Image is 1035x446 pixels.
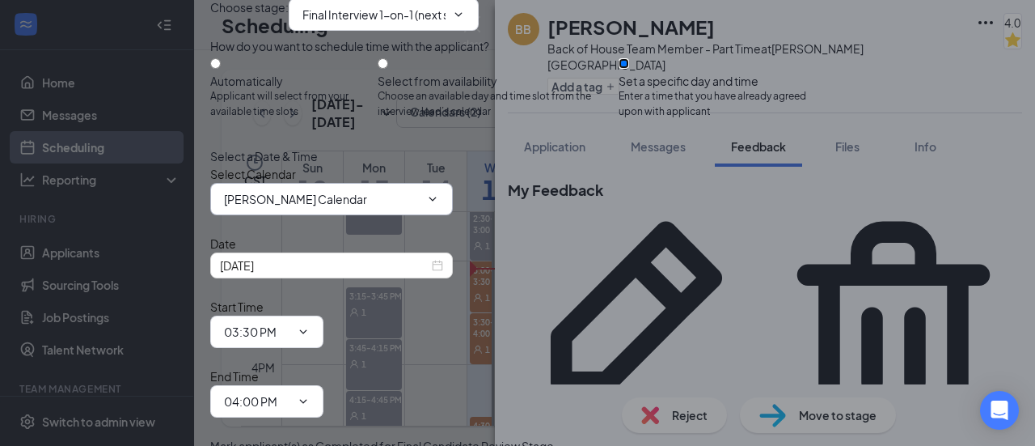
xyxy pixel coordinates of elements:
[297,325,310,338] svg: ChevronDown
[619,73,825,89] div: Set a specific day and time
[619,89,825,120] span: Enter a time that you have already agreed upon with applicant
[426,193,439,206] svg: ChevronDown
[210,147,825,165] div: Select a Date & Time
[210,167,296,181] span: Select Calendar
[210,236,236,251] span: Date
[220,257,429,274] input: Oct 15, 2025
[210,73,378,89] div: Automatically
[452,8,465,21] svg: ChevronDown
[210,89,378,120] span: Applicant will select from your available time slots
[297,395,310,408] svg: ChevronDown
[980,391,1019,430] div: Open Intercom Messenger
[224,323,290,341] input: Start time
[378,89,619,120] span: Choose an available day and time slot from the interview lead’s calendar
[210,37,825,55] div: How do you want to schedule time with the applicant?
[224,393,290,410] input: End time
[210,369,259,384] span: End Time
[378,73,619,89] div: Select from availability
[210,299,264,314] span: Start Time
